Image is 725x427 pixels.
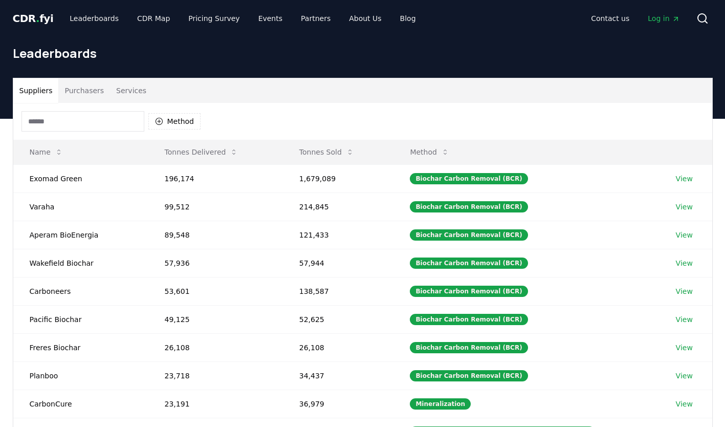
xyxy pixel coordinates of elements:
a: View [676,230,693,240]
div: Biochar Carbon Removal (BCR) [410,173,528,184]
td: Varaha [13,193,148,221]
a: Events [250,9,291,28]
td: Exomad Green [13,164,148,193]
a: View [676,286,693,296]
td: 214,845 [283,193,394,221]
div: Biochar Carbon Removal (BCR) [410,314,528,325]
button: Tonnes Delivered [157,142,247,162]
a: Contact us [583,9,638,28]
td: 52,625 [283,305,394,333]
nav: Main [583,9,688,28]
a: CDR.fyi [13,11,54,26]
td: 99,512 [148,193,283,221]
a: View [676,202,693,212]
a: Pricing Survey [180,9,248,28]
button: Suppliers [13,78,59,103]
a: View [676,258,693,268]
button: Name [21,142,71,162]
td: 26,108 [148,333,283,361]
div: Biochar Carbon Removal (BCR) [410,201,528,212]
span: CDR fyi [13,12,54,25]
a: View [676,371,693,381]
td: Freres Biochar [13,333,148,361]
a: Blog [392,9,424,28]
button: Tonnes Sold [291,142,362,162]
span: . [36,12,39,25]
td: 57,944 [283,249,394,277]
div: Biochar Carbon Removal (BCR) [410,229,528,241]
td: 57,936 [148,249,283,277]
td: 26,108 [283,333,394,361]
td: 196,174 [148,164,283,193]
button: Purchasers [58,78,110,103]
div: Biochar Carbon Removal (BCR) [410,342,528,353]
td: Pacific Biochar [13,305,148,333]
a: Partners [293,9,339,28]
td: Planboo [13,361,148,390]
a: View [676,343,693,353]
button: Services [110,78,152,103]
td: CarbonCure [13,390,148,418]
td: 49,125 [148,305,283,333]
button: Method [402,142,457,162]
a: CDR Map [129,9,178,28]
td: 89,548 [148,221,283,249]
td: 138,587 [283,277,394,305]
a: About Us [341,9,389,28]
td: 36,979 [283,390,394,418]
div: Biochar Carbon Removal (BCR) [410,370,528,381]
td: 1,679,089 [283,164,394,193]
a: View [676,399,693,409]
h1: Leaderboards [13,45,713,61]
a: View [676,174,693,184]
td: 23,191 [148,390,283,418]
td: 53,601 [148,277,283,305]
td: Wakefield Biochar [13,249,148,277]
a: Leaderboards [61,9,127,28]
div: Biochar Carbon Removal (BCR) [410,258,528,269]
div: Mineralization [410,398,471,410]
td: 121,433 [283,221,394,249]
button: Method [148,113,201,130]
div: Biochar Carbon Removal (BCR) [410,286,528,297]
td: 34,437 [283,361,394,390]
td: 23,718 [148,361,283,390]
td: Aperam BioEnergia [13,221,148,249]
a: Log in [640,9,688,28]
span: Log in [648,13,679,24]
td: Carboneers [13,277,148,305]
a: View [676,314,693,325]
nav: Main [61,9,424,28]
